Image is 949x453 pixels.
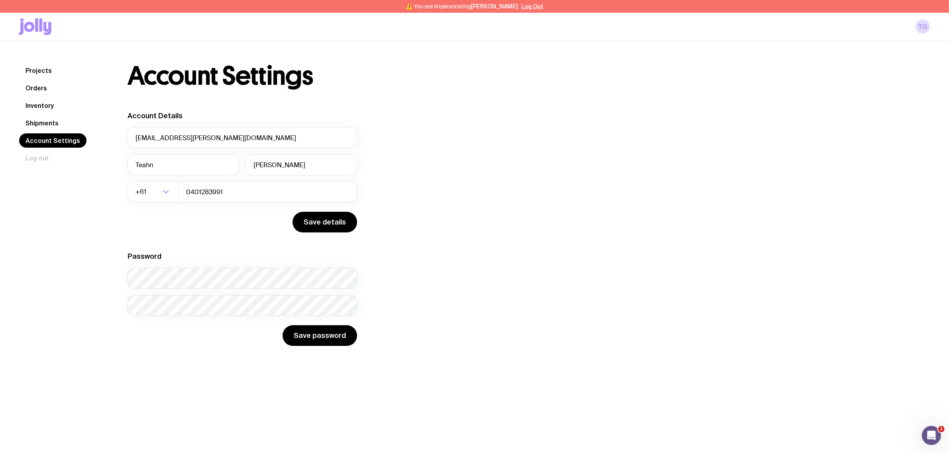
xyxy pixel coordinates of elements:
[178,182,357,202] input: 0400123456
[246,154,357,175] input: Last Name
[293,212,357,232] button: Save details
[128,63,313,89] h1: Account Settings
[19,151,55,165] button: Log out
[406,3,518,10] span: ⚠️ You are impersonating
[19,98,60,113] a: Inventory
[128,154,239,175] input: First Name
[19,81,53,95] a: Orders
[19,133,86,148] a: Account Settings
[128,252,161,260] label: Password
[521,3,543,10] button: Log Out
[128,182,179,202] div: Search for option
[19,63,58,78] a: Projects
[922,426,941,445] iframe: Intercom live chat
[283,325,357,346] button: Save password
[136,182,148,202] span: +61
[916,20,930,34] a: TG
[471,3,518,10] span: [PERSON_NAME]
[128,111,183,120] label: Account Details
[128,127,357,148] input: your@email.com
[938,426,945,432] span: 1
[148,182,160,202] input: Search for option
[19,116,65,130] a: Shipments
